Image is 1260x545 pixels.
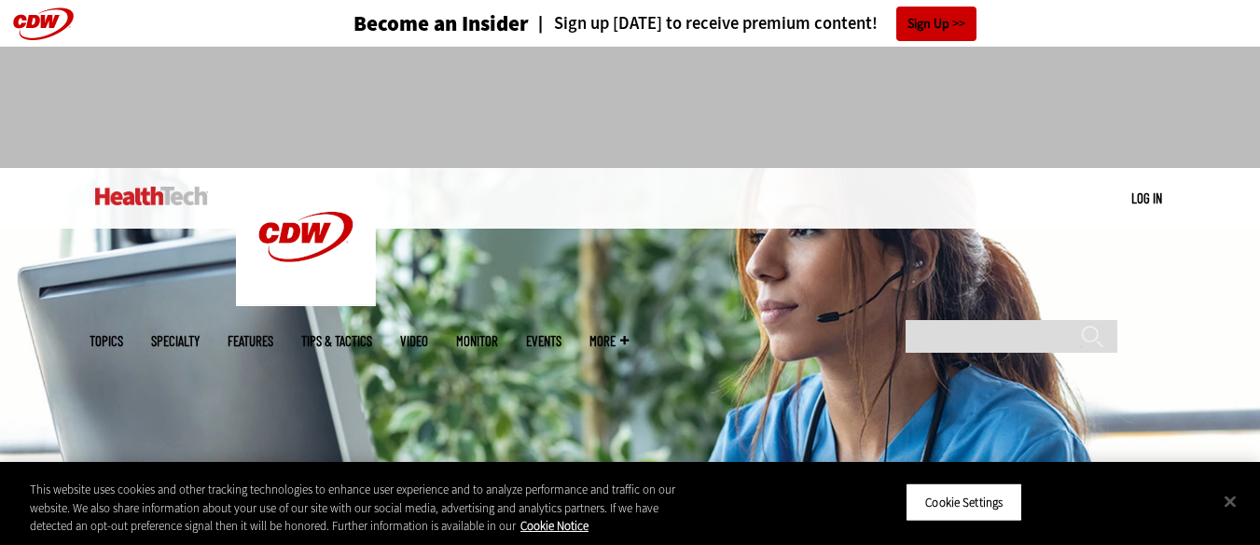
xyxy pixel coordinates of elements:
[301,334,372,348] a: Tips & Tactics
[30,481,693,536] div: This website uses cookies and other tracking technologies to enhance user experience and to analy...
[353,13,529,35] h3: Become an Insider
[526,334,561,348] a: Events
[400,334,428,348] a: Video
[520,518,588,534] a: More information about your privacy
[228,334,273,348] a: Features
[906,482,1022,522] button: Cookie Settings
[284,13,529,35] a: Become an Insider
[1131,189,1162,206] a: Log in
[529,15,878,33] a: Sign up [DATE] to receive premium content!
[95,187,208,205] img: Home
[291,65,970,149] iframe: advertisement
[236,291,376,311] a: CDW
[90,334,123,348] span: Topics
[1131,189,1162,208] div: User menu
[151,334,200,348] span: Specialty
[236,168,376,306] img: Home
[1210,481,1251,522] button: Close
[896,7,976,41] a: Sign Up
[456,334,498,348] a: MonITor
[589,334,629,348] span: More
